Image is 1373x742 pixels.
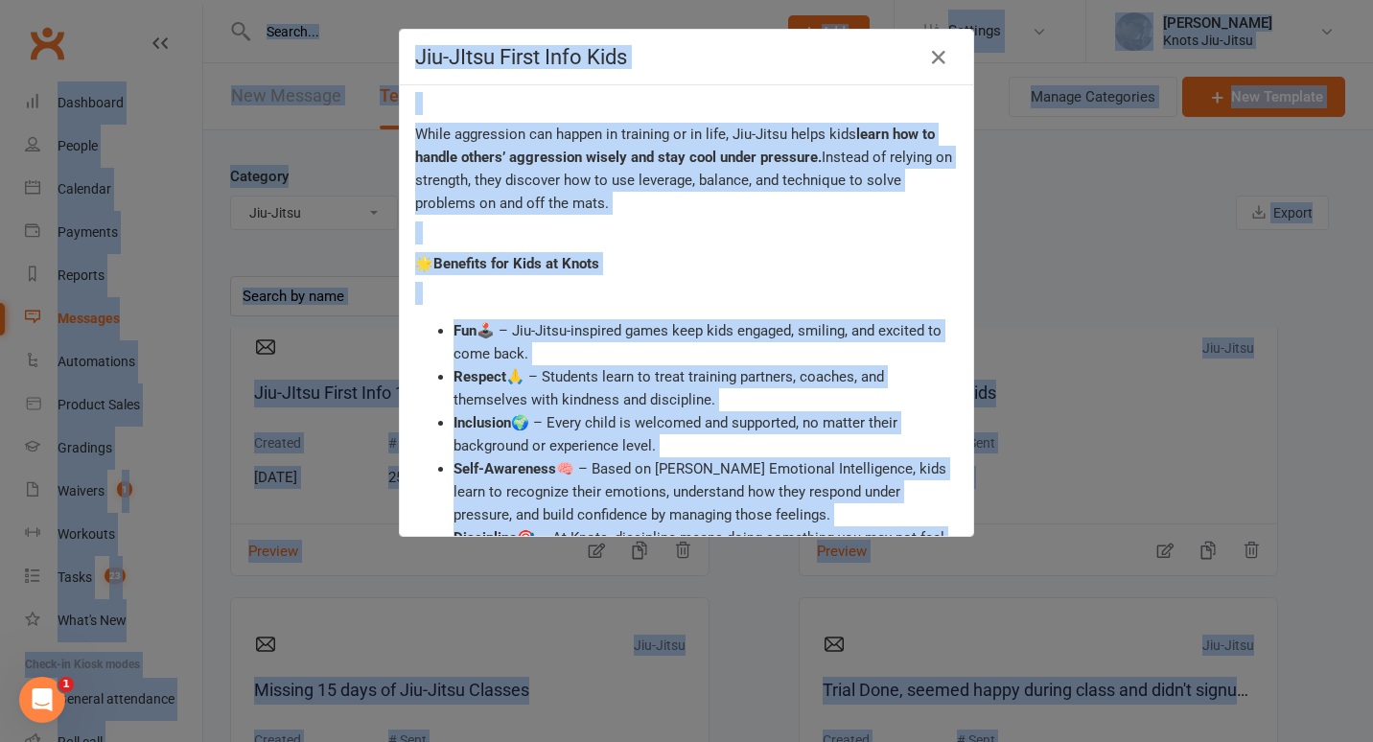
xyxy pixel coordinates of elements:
[454,460,556,477] span: Self-Awareness
[454,319,958,365] li: 🕹️ – Jiu-Jitsu-inspired games keep kids engaged, smiling, and excited to come back.
[454,457,958,526] li: 🧠 – Based on [PERSON_NAME] Emotional Intelligence, kids learn to recognize their emotions, unders...
[19,677,65,723] iframe: Intercom live chat
[454,368,506,385] span: Respect
[454,414,511,431] span: Inclusion
[415,126,935,166] span: learn how to handle others’ aggression wisely and stay cool under pressure.
[415,123,958,215] p: While aggression can happen in training or in life, Jiu-Jitsu helps kids Instead of relying on st...
[923,42,954,73] button: Close
[454,526,958,664] li: 🎯 – At Knots, discipline means doing something you may not feel like doing in the moment, but cho...
[454,365,958,411] li: 🙏 – Students learn to treat training partners, coaches, and themselves with kindness and discipline.
[454,529,517,546] span: Discipline
[415,252,958,275] p: 🌟
[454,411,958,457] li: 🌍 – Every child is welcomed and supported, no matter their background or experience level.
[433,255,599,272] span: Benefits for Kids at Knots
[58,677,74,692] span: 1
[415,45,958,69] h4: Jiu-JItsu First Info Kids
[454,322,477,339] span: Fun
